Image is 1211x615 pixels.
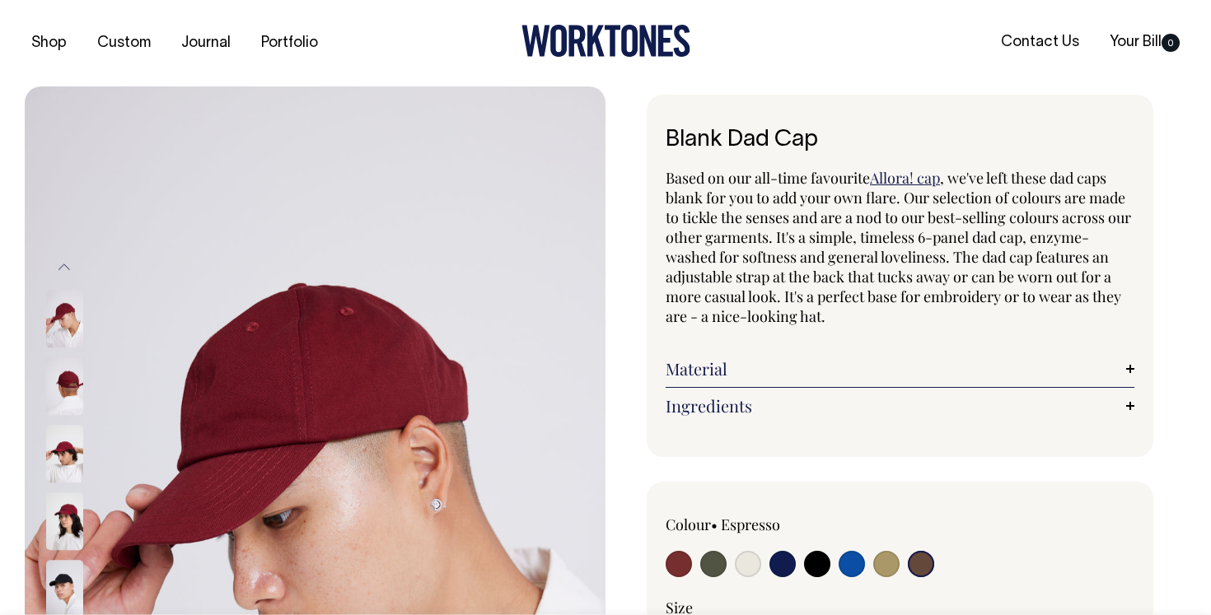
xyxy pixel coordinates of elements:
a: Journal [175,30,237,57]
span: Based on our all-time favourite [666,168,870,188]
a: Ingredients [666,396,1134,416]
h1: Blank Dad Cap [666,128,1134,153]
img: burgundy [46,291,83,348]
img: burgundy [46,358,83,416]
img: burgundy [46,493,83,551]
a: Contact Us [994,29,1086,56]
label: Espresso [721,515,780,534]
span: 0 [1162,34,1180,52]
a: Your Bill0 [1103,29,1186,56]
div: Colour [666,515,853,534]
a: Custom [91,30,157,57]
a: Material [666,359,1134,379]
img: burgundy [46,426,83,483]
a: Shop [25,30,73,57]
a: Portfolio [255,30,325,57]
span: , we've left these dad caps blank for you to add your own flare. Our selection of colours are mad... [666,168,1131,326]
button: Previous [52,249,77,286]
span: • [711,515,718,534]
a: Allora! cap [870,168,940,188]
